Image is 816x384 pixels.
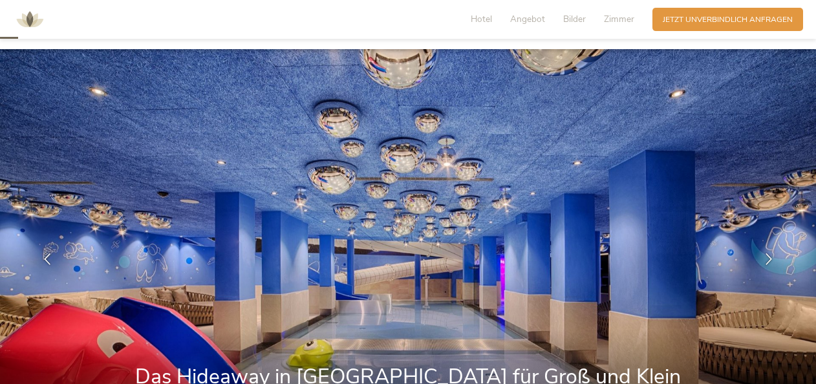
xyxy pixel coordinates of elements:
[663,14,793,25] span: Jetzt unverbindlich anfragen
[510,13,545,25] span: Angebot
[563,13,586,25] span: Bilder
[10,16,49,23] a: AMONTI & LUNARIS Wellnessresort
[604,13,634,25] span: Zimmer
[471,13,492,25] span: Hotel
